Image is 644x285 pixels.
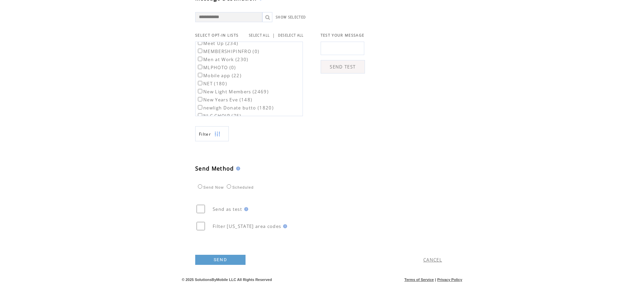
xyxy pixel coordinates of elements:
[281,224,287,228] img: help.gif
[195,255,246,265] a: SEND
[197,97,252,103] label: New Years Eve (148)
[197,113,241,119] label: NLC CHOIR (75)
[278,33,304,38] a: DESELECT ALL
[321,33,365,38] span: TEST YOUR MESSAGE
[272,32,275,38] span: |
[198,73,202,77] input: Mobile app (22)
[198,97,202,101] input: New Years Eve (148)
[195,126,229,141] a: Filter
[198,57,202,61] input: Men at Work (230)
[437,278,462,282] a: Privacy Policy
[227,184,231,189] input: Scheduled
[198,65,202,69] input: MLPHOTO (0)
[197,64,236,70] label: MLPHOTO (0)
[242,207,248,211] img: help.gif
[198,184,202,189] input: Send Now
[195,165,234,172] span: Send Method
[197,48,259,54] label: MEMBERSHIPINFRO (0)
[225,185,254,189] label: Scheduled
[197,56,249,62] label: Men at Work (230)
[198,49,202,53] input: MEMBERSHIPINFRO (0)
[276,15,306,19] a: SHOW SELECTED
[197,89,269,95] label: New Light Members (2469)
[198,105,202,109] input: newligh Donate butto (1820)
[197,40,238,46] label: Meet Up (234)
[198,113,202,117] input: NLC CHOIR (75)
[198,41,202,45] input: Meet Up (234)
[198,89,202,93] input: New Light Members (2469)
[321,60,365,74] a: SEND TEST
[213,206,242,212] span: Send as test
[405,278,434,282] a: Terms of Service
[213,223,281,229] span: Filter [US_STATE] area codes
[182,278,272,282] span: © 2025 SolutionsByMobile LLC All Rights Reserved
[196,185,224,189] label: Send Now
[195,33,238,38] span: SELECT OPT-IN LISTS
[234,167,240,171] img: help.gif
[197,105,274,111] label: newligh Donate butto (1820)
[197,73,241,79] label: Mobile app (22)
[435,278,436,282] span: |
[198,81,202,85] input: NET (180)
[199,131,211,137] span: Show filters
[249,33,270,38] a: SELECT ALL
[214,127,220,142] img: filters.png
[423,257,442,263] a: CANCEL
[197,81,227,87] label: NET (180)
